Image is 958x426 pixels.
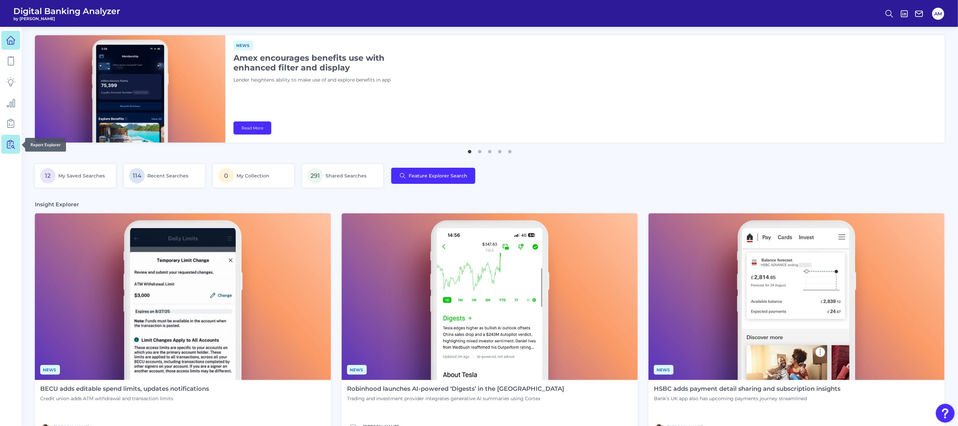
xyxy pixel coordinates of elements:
[307,168,323,183] span: 291
[13,16,120,21] span: by [PERSON_NAME]
[486,147,493,153] button: 3
[654,365,674,375] span: News
[233,53,401,72] h1: Amex encourages benefits use with enhanced filter and display
[25,138,66,152] div: Report Explorer
[654,385,840,393] h4: HSBC adds payment detail sharing and subscription insights
[466,147,473,153] button: 1
[342,213,638,380] img: News - Phone (1).png
[347,366,367,373] a: News
[654,395,840,402] p: Bank’s UK app also has upcoming payments journey streamlined
[302,164,383,188] a: 291Shared Searches
[233,76,401,84] p: Lender heightens ability to make use of and explore benefits in app
[233,41,253,50] span: News
[233,121,271,135] a: Read More
[347,385,564,393] h4: Robinhood launches AI-powered ‘Digests’ in the [GEOGRAPHIC_DATA]
[476,147,483,153] button: 2
[35,35,225,143] img: bannerImg
[218,168,234,183] span: 0
[391,168,475,184] button: Feature Explorer Search
[506,147,513,153] button: 5
[347,365,367,375] span: News
[40,366,60,373] a: News
[147,173,188,179] span: Recent Searches
[654,366,674,373] a: News
[347,395,564,402] p: Trading and investment provider integrates generative AI summaries using Cortex
[40,395,209,402] p: Credit union adds ATM withdrawal and transaction limits
[35,201,79,208] h3: Insight Explorer
[35,164,116,188] a: 12My Saved Searches
[40,385,209,393] h4: BECU adds editable spend limits, updates notifications
[58,173,105,179] span: My Saved Searches
[648,213,945,380] img: News - Phone.png
[326,173,366,179] span: Shared Searches
[233,42,253,48] a: News
[932,8,944,20] button: AM
[936,404,955,423] button: Open Resource Center
[40,365,60,375] span: News
[236,173,269,179] span: My Collection
[40,168,56,183] span: 12
[129,168,145,183] span: 114
[409,173,467,178] span: Feature Explorer Search
[496,147,503,153] button: 4
[35,213,331,380] img: News - Phone (2).png
[124,164,205,188] a: 114Recent Searches
[213,164,294,188] a: 0My Collection
[13,6,120,16] span: Digital Banking Analyzer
